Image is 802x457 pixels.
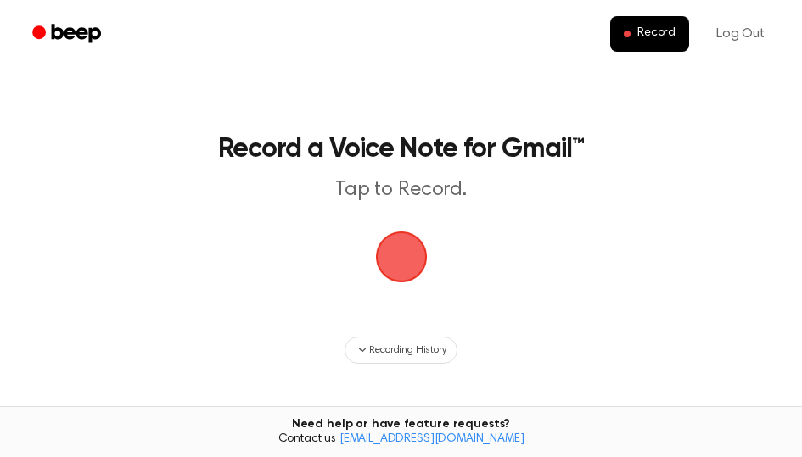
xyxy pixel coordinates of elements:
[610,16,689,52] button: Record
[183,136,619,163] h1: Record a Voice Note for Gmail™
[699,14,782,54] a: Log Out
[339,433,524,445] a: [EMAIL_ADDRESS][DOMAIN_NAME]
[183,176,619,204] p: Tap to Record.
[376,231,427,282] img: Beep Logo
[637,26,676,42] span: Record
[10,432,792,448] span: Contact us
[369,343,446,358] span: Recording History
[345,337,457,364] button: Recording History
[20,18,116,51] a: Beep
